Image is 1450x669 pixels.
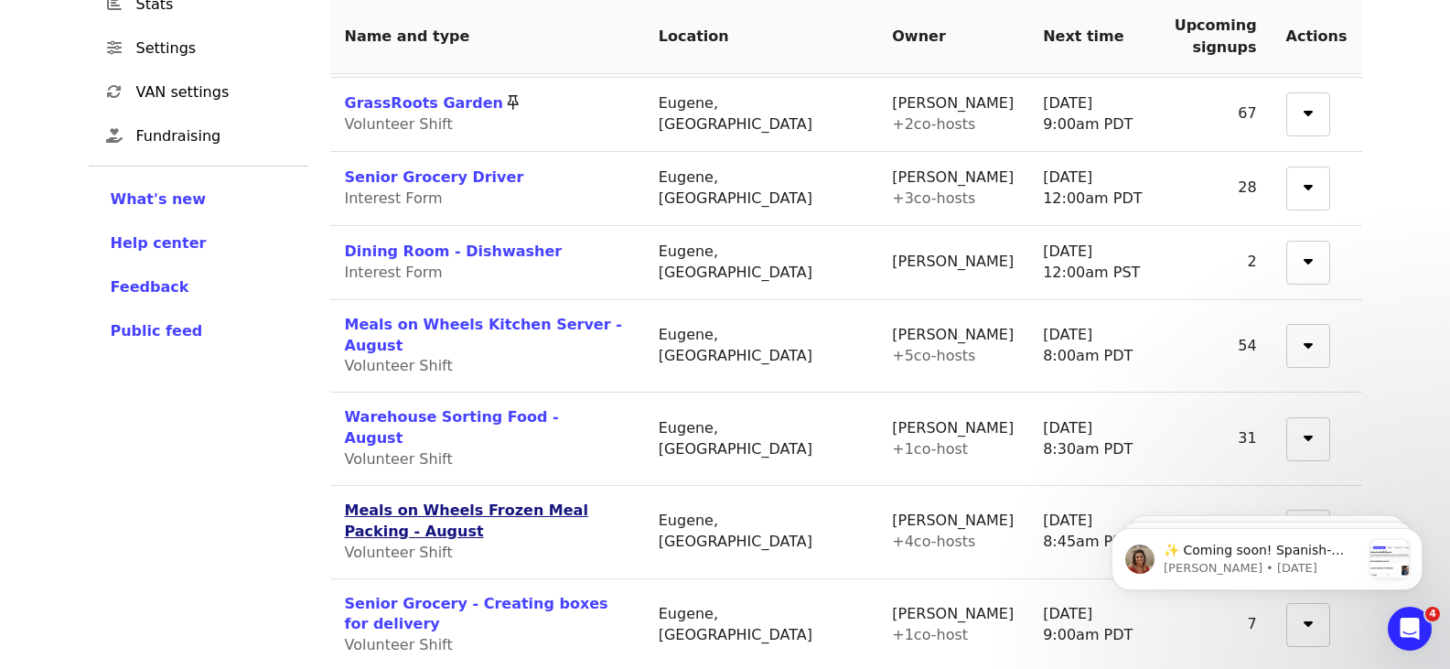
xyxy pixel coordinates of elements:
span: Help center [111,234,207,252]
div: 31 [1175,428,1257,449]
a: Settings [89,27,308,70]
span: Settings [136,38,294,59]
i: sort-down icon [1304,612,1313,630]
div: + 2 co-host s [892,114,1014,135]
i: sliders-h icon [107,39,122,57]
span: Volunteer Shift [345,544,453,561]
span: 4 [1425,607,1440,621]
i: sort-down icon [1304,250,1313,267]
iframe: Intercom notifications message [1084,491,1450,620]
td: [PERSON_NAME] [877,152,1028,226]
td: [PERSON_NAME] [877,226,1028,300]
a: VAN settings [89,70,308,114]
td: [DATE] 12:00am PST [1028,226,1159,300]
div: Eugene, [GEOGRAPHIC_DATA] [659,242,864,284]
i: sort-down icon [1304,426,1313,444]
td: [DATE] 8:00am PDT [1028,300,1159,394]
span: Interest Form [345,264,443,281]
span: Volunteer Shift [345,115,453,133]
i: hand-holding-heart icon [106,127,123,145]
i: sort-down icon [1304,102,1313,119]
span: Fundraising [136,125,294,147]
div: 54 [1175,336,1257,357]
span: Volunteer Shift [345,636,453,653]
span: Volunteer Shift [345,357,453,374]
div: Eugene, [GEOGRAPHIC_DATA] [659,604,864,646]
a: Warehouse Sorting Food - August [345,408,559,447]
div: + 1 co-host [892,625,1014,646]
a: Help center [111,232,286,254]
div: Eugene, [GEOGRAPHIC_DATA] [659,167,864,210]
div: 7 [1175,614,1257,635]
td: [PERSON_NAME] [877,78,1028,152]
a: Meals on Wheels Frozen Meal Packing - August [345,502,588,540]
div: + 5 co-host s [892,346,1014,367]
div: 28 [1175,178,1257,199]
div: Eugene, [GEOGRAPHIC_DATA] [659,325,864,367]
td: [DATE] 8:45am PDT [1028,486,1159,579]
span: Interest Form [345,189,443,207]
a: What's new [111,189,286,210]
i: thumbtack icon [508,94,519,112]
td: [PERSON_NAME] [877,300,1028,394]
a: Dining Room - Dishwasher [345,243,563,260]
td: [PERSON_NAME] [877,486,1028,579]
a: Fundraising [89,114,308,158]
a: Senior Grocery Driver [345,168,524,186]
span: Public feed [111,322,203,340]
td: [DATE] 9:00am PDT [1028,78,1159,152]
div: 2 [1175,252,1257,273]
span: Upcoming signups [1175,16,1257,56]
a: Public feed [111,320,286,342]
div: + 3 co-host s [892,189,1014,210]
i: sort-down icon [1304,334,1313,351]
span: What's new [111,190,207,208]
a: Meals on Wheels Kitchen Server - August [345,316,622,354]
i: sync icon [107,83,122,101]
span: VAN settings [136,81,294,103]
td: [PERSON_NAME] [877,393,1028,486]
div: Eugene, [GEOGRAPHIC_DATA] [659,511,864,553]
td: [DATE] 8:30am PDT [1028,393,1159,486]
div: Eugene, [GEOGRAPHIC_DATA] [659,418,864,460]
div: 67 [1175,103,1257,124]
div: + 1 co-host [892,439,1014,460]
a: Senior Grocery - Creating boxes for delivery [345,595,608,633]
td: [DATE] 12:00am PDT [1028,152,1159,226]
span: Volunteer Shift [345,450,453,468]
div: + 4 co-host s [892,532,1014,553]
i: sort-down icon [1304,176,1313,193]
button: Feedback [111,276,189,298]
div: Eugene, [GEOGRAPHIC_DATA] [659,93,864,135]
iframe: Intercom live chat [1388,607,1432,651]
a: GrassRoots Garden [345,94,503,112]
